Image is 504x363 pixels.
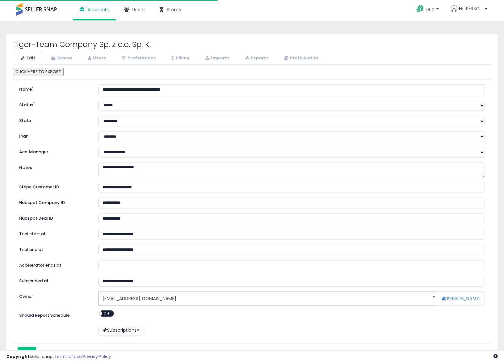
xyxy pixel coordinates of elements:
[14,131,94,140] label: Plan
[197,52,236,65] a: Imports
[19,294,33,300] label: Owner
[167,6,181,13] span: Stores
[459,5,483,12] span: Hi [PERSON_NAME]
[14,100,94,108] label: Status
[237,52,275,65] a: Exports
[19,313,70,319] label: Should Report Schedule
[6,353,30,359] strong: Copyright
[14,116,94,124] label: State
[14,182,94,190] label: Stripe Customer ID
[88,6,109,13] span: Accounts
[14,84,94,93] label: Name
[103,293,426,304] span: [EMAIL_ADDRESS][DOMAIN_NAME]
[276,52,325,65] a: Prefs Audits
[451,5,487,20] a: Hi [PERSON_NAME]
[14,229,94,237] label: Trial start at
[43,52,79,65] a: Stores
[80,52,113,65] a: Users
[163,52,196,65] a: Billing
[426,6,434,12] span: Help
[55,353,82,359] a: Terms of Use
[442,296,481,301] a: [PERSON_NAME]
[14,198,94,206] label: Hubspot Company ID
[13,68,64,76] button: CLICK HERE TO EXPORT
[14,245,94,253] label: Trial end at
[416,5,424,13] i: Get Help
[102,311,112,316] span: OFF
[83,353,111,359] a: Privacy Policy
[14,213,94,222] label: Hubspot Deal ID
[13,52,42,65] a: Edit
[98,325,143,336] button: Subscriptions
[14,147,94,155] label: Acc. Manager
[13,40,491,49] h2: Tiger-Team Company Sp. z o.o. Sp. K.
[6,354,111,360] div: seller snap | |
[14,260,94,268] label: Accelerator ends at
[14,163,94,171] label: Notes
[132,6,145,13] span: Users
[14,276,94,284] label: Subscribed at
[113,52,163,65] a: Preferences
